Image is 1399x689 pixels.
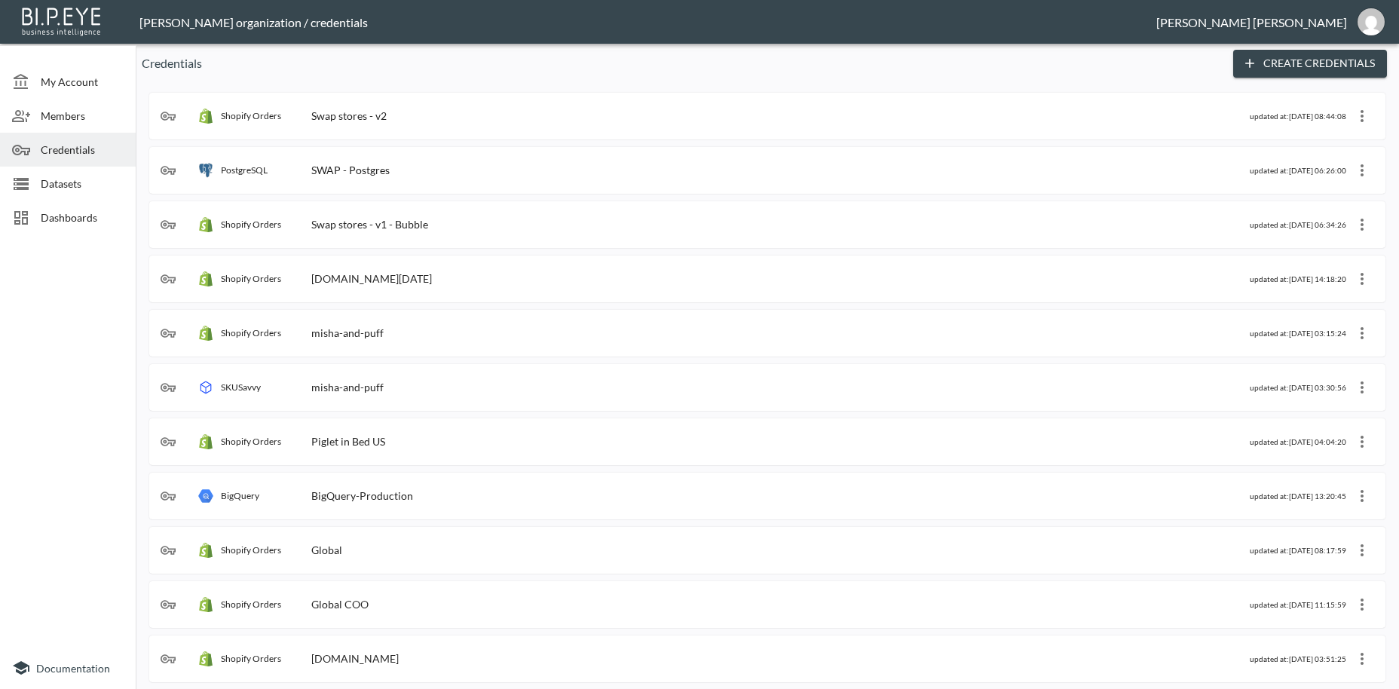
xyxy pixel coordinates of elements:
[311,109,387,122] div: Swap stores - v2
[198,271,213,286] img: shopify orders
[1233,50,1387,78] button: Create Credentials
[221,381,261,393] p: SKUSavvy
[311,544,342,556] div: Global
[41,142,124,158] span: Credentials
[311,381,384,393] div: misha-and-puff
[1350,593,1374,617] button: more
[311,489,413,502] div: BigQuery-Production
[41,210,124,225] span: Dashboards
[1250,546,1346,555] div: updated at: [DATE] 08:17:59
[311,218,428,231] div: Swap stores - v1 - Bubble
[1250,437,1346,446] div: updated at: [DATE] 04:04:20
[1250,600,1346,609] div: updated at: [DATE] 11:15:59
[1350,430,1374,454] button: more
[198,109,213,124] img: shopify orders
[198,434,213,449] img: shopify orders
[142,54,1221,72] p: Credentials
[198,651,213,666] img: shopify orders
[1350,267,1374,291] button: more
[198,597,213,612] img: shopify orders
[198,326,213,341] img: shopify orders
[1350,538,1374,562] button: more
[1350,647,1374,671] button: more
[1250,166,1346,175] div: updated at: [DATE] 06:26:00
[311,652,399,665] div: [DOMAIN_NAME]
[41,176,124,191] span: Datasets
[221,436,281,447] p: Shopify Orders
[311,435,385,448] div: Piglet in Bed US
[221,327,281,338] p: Shopify Orders
[1347,4,1395,40] button: ana@swap-commerce.com
[1250,112,1346,121] div: updated at: [DATE] 08:44:08
[1250,329,1346,338] div: updated at: [DATE] 03:15:24
[1350,484,1374,508] button: more
[1250,220,1346,229] div: updated at: [DATE] 06:34:26
[198,163,213,178] img: postgres icon
[12,659,124,677] a: Documentation
[311,272,432,285] div: [DOMAIN_NAME][DATE]
[1250,383,1346,392] div: updated at: [DATE] 03:30:56
[198,543,213,558] img: shopify orders
[1350,104,1374,128] button: more
[198,217,213,232] img: shopify orders
[221,164,268,176] p: PostgreSQL
[311,326,384,339] div: misha-and-puff
[1350,158,1374,182] button: more
[1350,213,1374,237] button: more
[1358,8,1385,35] img: 7151a5340a926b4f92da4ffde41f27b4
[311,164,390,176] div: SWAP - Postgres
[139,15,1156,29] div: [PERSON_NAME] organization / credentials
[41,74,124,90] span: My Account
[221,273,281,284] p: Shopify Orders
[198,488,213,504] img: big query icon
[221,653,281,664] p: Shopify Orders
[221,599,281,610] p: Shopify Orders
[1156,15,1347,29] div: [PERSON_NAME] [PERSON_NAME]
[311,598,369,611] div: Global COO
[198,380,213,395] img: SKUSavvy
[1250,654,1346,663] div: updated at: [DATE] 03:51:25
[221,219,281,230] p: Shopify Orders
[1350,375,1374,400] button: more
[41,108,124,124] span: Members
[221,544,281,556] p: Shopify Orders
[36,662,110,675] span: Documentation
[221,110,281,121] p: Shopify Orders
[1250,491,1346,501] div: updated at: [DATE] 13:20:45
[19,4,106,38] img: bipeye-logo
[1350,321,1374,345] button: more
[1250,274,1346,283] div: updated at: [DATE] 14:18:20
[221,490,259,501] p: BigQuery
